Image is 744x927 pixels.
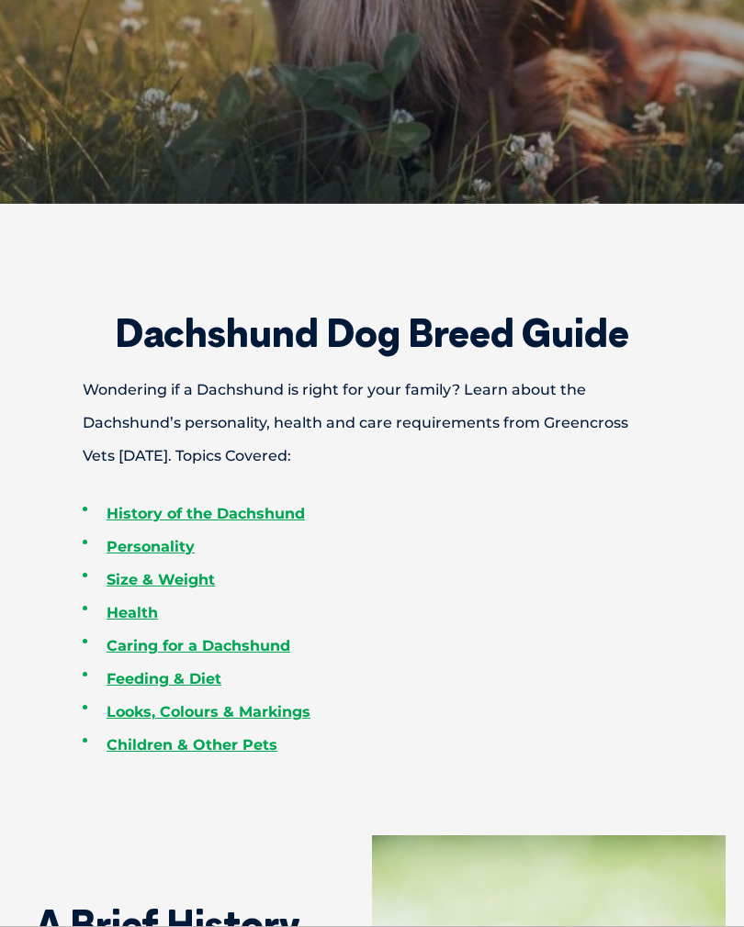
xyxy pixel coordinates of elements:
[107,637,290,654] a: Caring for a Dachshund
[107,505,305,522] a: History of the Dachshund
[107,736,277,754] a: Children & Other Pets
[107,571,215,588] a: Size & Weight
[18,314,726,352] h2: Dachshund Dog Breed Guide
[107,538,195,555] a: Personality
[18,374,726,473] p: Wondering if a Dachshund is right for your family? Learn about the Dachshund’s personality, healt...
[107,703,310,720] a: Looks, Colours & Markings
[107,604,158,621] a: Health
[107,670,221,687] a: Feeding & Diet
